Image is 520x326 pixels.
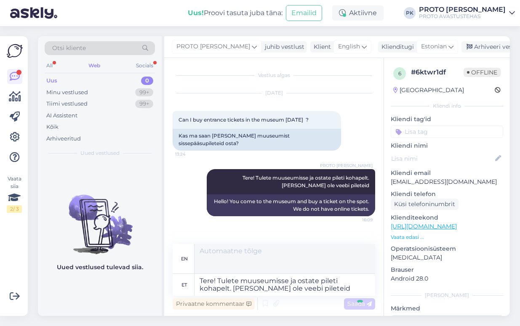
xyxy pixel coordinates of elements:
div: [PERSON_NAME] [391,292,503,299]
div: 99+ [135,88,153,97]
p: Klienditeekond [391,213,503,222]
span: PROTO [PERSON_NAME] [320,162,373,169]
div: Klienditugi [378,42,414,51]
div: AI Assistent [46,111,77,120]
span: Otsi kliente [52,44,86,53]
b: Uus! [188,9,204,17]
div: Minu vestlused [46,88,88,97]
div: Küsi telefoninumbrit [391,199,459,210]
div: All [45,60,54,71]
span: PROTO [PERSON_NAME] [176,42,250,51]
span: Can I buy entrance tickets in the museum [DATE] ? [179,117,309,123]
div: # 6ktwr1df [411,67,464,77]
div: Tiimi vestlused [46,100,88,108]
input: Lisa tag [391,125,503,138]
p: Kliendi nimi [391,141,503,150]
div: Web [87,60,102,71]
span: Uued vestlused [80,149,120,157]
span: Tere! Tulete muuseumisse ja ostate pileti kohapelt. [PERSON_NAME] ole veebi pileteid [243,175,371,188]
p: [EMAIL_ADDRESS][DOMAIN_NAME] [391,178,503,186]
p: Android 28.0 [391,274,503,283]
p: Vaata edasi ... [391,233,503,241]
img: No chats [38,180,162,255]
span: 16:09 [341,217,373,223]
input: Lisa nimi [391,154,493,163]
span: 6 [398,70,401,77]
div: PROTO AVASTUSTEHAS [419,13,506,20]
p: Kliendi telefon [391,190,503,199]
p: Brauser [391,265,503,274]
p: [MEDICAL_DATA] [391,253,503,262]
span: Estonian [421,42,447,51]
div: 0 [141,77,153,85]
div: juhib vestlust [261,42,304,51]
div: 2 / 3 [7,205,22,213]
div: Uus [46,77,57,85]
span: 13:24 [175,151,207,157]
p: Operatsioonisüsteem [391,244,503,253]
div: 99+ [135,100,153,108]
div: Kas ma saan [PERSON_NAME] muuseumist sissepääsupileteid osta? [173,129,341,151]
span: Offline [464,68,501,77]
p: Märkmed [391,304,503,313]
div: Klient [310,42,331,51]
div: PK [404,7,416,19]
span: English [338,42,360,51]
div: Arhiveeritud [46,135,81,143]
a: [URL][DOMAIN_NAME] [391,223,457,230]
img: Askly Logo [7,43,23,59]
div: Kõik [46,123,59,131]
p: Kliendi tag'id [391,115,503,124]
div: Socials [134,60,155,71]
p: Uued vestlused tulevad siia. [57,263,143,272]
a: PROTO [PERSON_NAME]PROTO AVASTUSTEHAS [419,6,515,20]
div: Proovi tasuta juba täna: [188,8,283,18]
div: [DATE] [173,89,375,97]
div: Vaata siia [7,175,22,213]
div: PROTO [PERSON_NAME] [419,6,506,13]
div: Aktiivne [332,5,384,21]
div: Vestlus algas [173,72,375,79]
div: [GEOGRAPHIC_DATA] [393,86,464,95]
div: Kliendi info [391,102,503,110]
p: Kliendi email [391,169,503,178]
div: Hello! You come to the museum and buy a ticket on the spot. We do not have online tickets. [207,194,375,216]
button: Emailid [286,5,322,21]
